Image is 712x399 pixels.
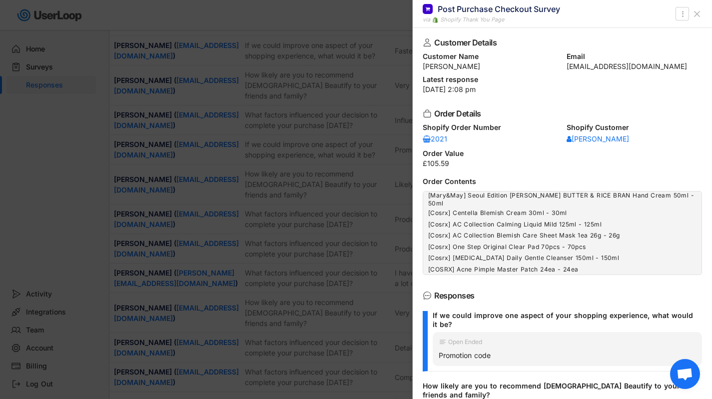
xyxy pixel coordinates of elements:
[440,15,504,24] div: Shopify Thank You Page
[428,265,697,273] div: [COSRX] Acne Pimple Master Patch 24ea - 24ea
[428,191,697,207] div: [Mary&May] Seoul Edition [PERSON_NAME] BUTTER & RICE BRAN Hand Cream 50ml - 50ml
[670,359,700,389] a: Open chat
[567,63,703,70] div: [EMAIL_ADDRESS][DOMAIN_NAME]
[423,15,430,24] div: via
[423,76,702,83] div: Latest response
[428,231,697,239] div: [Cosrx] AC Collection Blemish Care Sheet Mask 1ea 26g - 26g
[433,311,694,329] div: If we could improve one aspect of your shopping experience, what would it be?
[428,220,697,228] div: [Cosrx] AC Collection Calming Liquid Mild 125ml - 125ml
[423,178,702,185] div: Order Contents
[423,150,702,157] div: Order Value
[434,109,686,117] div: Order Details
[428,209,697,217] div: [Cosrx] Centella Blemish Cream 30ml - 30ml
[423,63,559,70] div: [PERSON_NAME]
[567,124,703,131] div: Shopify Customer
[439,351,696,360] div: Promotion code
[567,53,703,60] div: Email
[423,53,559,60] div: Customer Name
[434,291,686,299] div: Responses
[682,8,684,19] text: 
[434,38,686,46] div: Customer Details
[432,17,438,23] img: 1156660_ecommerce_logo_shopify_icon%20%281%29.png
[678,8,688,20] button: 
[428,254,697,262] div: [Cosrx] [MEDICAL_DATA] Daily Gentle Cleanser 150ml - 150ml
[428,243,697,251] div: [Cosrx] One Step Original Clear Pad 70pcs - 70pcs
[423,135,453,142] div: 2021
[438,3,560,14] div: Post Purchase Checkout Survey
[567,134,629,144] a: [PERSON_NAME]
[423,124,559,131] div: Shopify Order Number
[423,134,453,144] a: 2021
[448,339,482,345] div: Open Ended
[567,135,629,142] div: [PERSON_NAME]
[423,86,702,93] div: [DATE] 2:08 pm
[423,160,702,167] div: £105.59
